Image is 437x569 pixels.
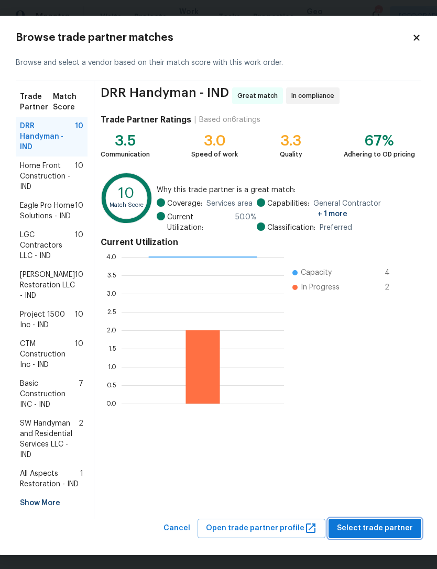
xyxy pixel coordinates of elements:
div: 67% [344,136,415,146]
span: Home Front Construction - IND [20,161,75,192]
span: General Contractor [313,198,415,219]
span: In compliance [291,91,338,101]
span: Match Score [53,92,83,113]
text: 0.5 [107,382,116,388]
span: Trade Partner [20,92,53,113]
h4: Trade Partner Ratings [101,115,191,125]
text: 2.0 [107,327,116,333]
div: 3.5 [101,136,150,146]
button: Cancel [159,519,194,538]
span: Classification: [267,222,315,233]
span: 4 [385,267,401,278]
text: 4.0 [106,254,116,260]
div: Adhering to OD pricing [344,149,415,160]
span: In Progress [301,282,340,293]
span: Cancel [163,522,190,535]
div: Show More [16,494,88,512]
span: 10 [75,270,83,301]
text: 1.0 [108,364,116,370]
div: Based on 6 ratings [199,115,260,125]
text: 3.0 [107,291,116,297]
span: 10 [75,309,83,330]
span: LGC Contractors LLC - IND [20,230,75,261]
span: All Aspects Restoration - IND [20,468,80,489]
span: Preferred [320,222,352,233]
span: Basic Construction INC - IND [20,378,79,410]
h2: Browse trade partner matches [16,32,412,43]
span: DRR Handyman - IND [101,87,229,104]
button: Select trade partner [329,519,421,538]
span: 2 [385,282,401,293]
span: Select trade partner [337,522,413,535]
h4: Current Utilization [101,237,415,248]
span: + 1 more [318,210,347,218]
span: Eagle Pro Home Solutions - IND [20,200,75,221]
text: 0.0 [106,400,116,407]
span: Current Utilization: [167,212,232,233]
span: Great match [237,91,282,101]
button: Open trade partner profile [198,519,325,538]
text: 2.5 [107,309,116,315]
span: 10 [75,200,83,221]
span: 10 [75,230,83,261]
span: DRR Handyman - IND [20,121,75,152]
text: Match Score [110,202,144,208]
span: Open trade partner profile [206,522,317,535]
span: Project 1500 Inc - IND [20,309,75,330]
div: Speed of work [191,149,238,160]
span: Services area [206,198,253,209]
span: SW Handyman and Residential Services LLC - IND [20,418,79,460]
div: Quality [280,149,302,160]
span: 7 [79,378,83,410]
text: 3.5 [107,272,116,278]
div: Browse and select a vendor based on their match score with this work order. [16,45,421,81]
span: Coverage: [167,198,202,209]
div: Communication [101,149,150,160]
span: CTM Construction Inc - IND [20,339,75,370]
span: 10 [75,121,83,152]
span: 1 [80,468,83,489]
span: Why this trade partner is a great match: [157,185,415,195]
span: 10 [75,339,83,370]
span: 50.0 % [235,212,257,233]
div: 3.0 [191,136,238,146]
div: 3.3 [280,136,302,146]
text: 1.5 [108,345,116,352]
span: 10 [75,161,83,192]
text: 10 [118,186,134,200]
span: 2 [79,418,83,460]
span: Capacity [301,267,332,278]
span: [PERSON_NAME] Restoration LLC - IND [20,270,75,301]
span: Capabilities: [267,198,309,219]
div: | [191,115,199,125]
